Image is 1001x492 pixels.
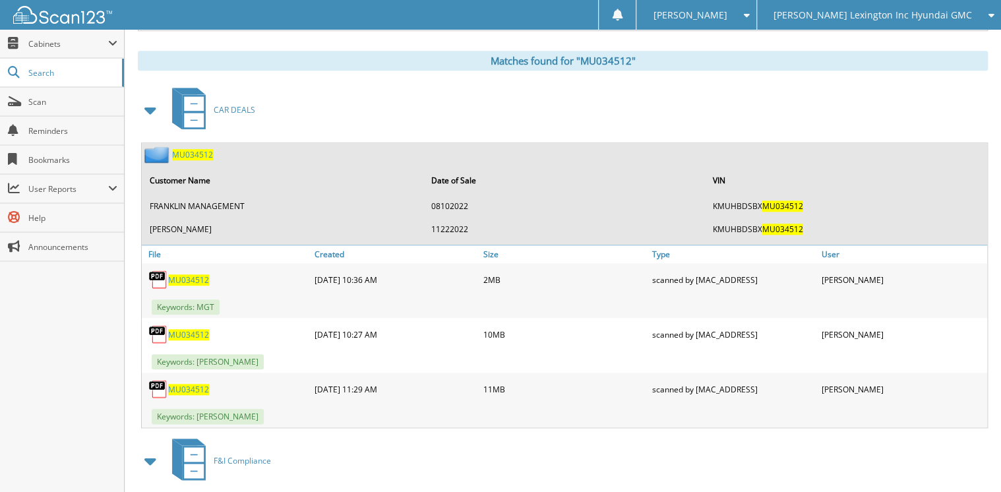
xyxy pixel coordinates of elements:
span: MU034512 [762,224,803,235]
span: Cabinets [28,38,108,49]
span: MU034512 [762,200,803,212]
div: scanned by [MAC_ADDRESS] [649,376,818,402]
div: [PERSON_NAME] [818,376,987,402]
div: Matches found for "MU034512" [138,51,988,71]
span: Help [28,212,117,224]
span: Reminders [28,125,117,137]
td: KMUHBDSBX [706,195,986,217]
span: Search [28,67,115,78]
a: F&I Compliance [164,435,271,487]
a: MU034512 [168,329,209,340]
a: File [142,245,311,263]
div: 11MB [480,376,649,402]
div: scanned by [MAC_ADDRESS] [649,321,818,348]
div: [PERSON_NAME] [818,321,987,348]
span: [PERSON_NAME] Lexington Inc Hyundai GMC [773,11,972,19]
a: MU034512 [168,274,209,286]
span: CAR DEALS [214,104,255,115]
a: Type [649,245,818,263]
th: Customer Name [143,167,423,194]
span: Announcements [28,241,117,253]
div: scanned by [MAC_ADDRESS] [649,266,818,293]
span: [PERSON_NAME] [653,11,727,19]
span: Keywords: [PERSON_NAME] [152,354,264,369]
img: folder2.png [144,146,172,163]
span: Bookmarks [28,154,117,166]
div: 10MB [480,321,649,348]
td: FRANKLIN MANAGEMENT [143,195,423,217]
a: CAR DEALS [164,84,255,136]
th: VIN [706,167,986,194]
td: [PERSON_NAME] [143,218,423,240]
span: User Reports [28,183,108,195]
span: Scan [28,96,117,108]
th: Date of Sale [425,167,705,194]
td: 08102022 [425,195,705,217]
td: KMUHBDSBX [706,218,986,240]
iframe: Chat Widget [935,429,1001,492]
img: PDF.png [148,270,168,290]
img: scan123-logo-white.svg [13,6,112,24]
div: [DATE] 10:36 AM [311,266,479,293]
div: [PERSON_NAME] [818,266,987,293]
div: 2MB [480,266,649,293]
div: [DATE] 11:29 AM [311,376,479,402]
a: User [818,245,987,263]
a: MU034512 [172,149,213,160]
a: MU034512 [168,384,209,395]
img: PDF.png [148,379,168,399]
a: Created [311,245,479,263]
img: PDF.png [148,324,168,344]
a: Size [480,245,649,263]
span: Keywords: MGT [152,299,220,315]
span: F&I Compliance [214,455,271,466]
span: Keywords: [PERSON_NAME] [152,409,264,424]
div: [DATE] 10:27 AM [311,321,479,348]
td: 11222022 [425,218,705,240]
